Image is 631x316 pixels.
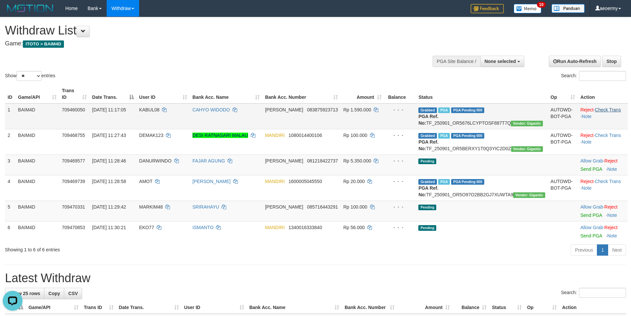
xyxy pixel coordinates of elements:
span: MARKIM48 [139,204,163,210]
th: User ID: activate to sort column ascending [182,301,247,314]
span: 10 [537,2,546,8]
label: Search: [561,288,626,298]
div: PGA Site Balance / [433,56,480,67]
th: Bank Acc. Name: activate to sort column ascending [247,301,342,314]
input: Search: [579,71,626,81]
a: Note [582,185,592,191]
td: · · [578,175,628,201]
span: 709468755 [62,133,85,138]
a: Note [582,114,592,119]
span: Grabbed [418,107,437,113]
th: Trans ID: activate to sort column ascending [59,85,89,103]
span: MANDIRI [265,179,285,184]
span: 709460050 [62,107,85,112]
label: Search: [561,71,626,81]
span: [PERSON_NAME] [265,204,303,210]
div: - - - [387,224,413,231]
th: Balance [384,85,416,103]
a: [PERSON_NAME] [192,179,231,184]
th: Status: activate to sort column ascending [489,301,524,314]
a: Check Trans [595,107,621,112]
a: Reject [580,179,594,184]
span: [DATE] 11:17:05 [92,107,126,112]
span: PGA Pending [451,133,484,139]
span: Grabbed [418,179,437,185]
span: Pending [418,205,436,210]
th: Amount: activate to sort column ascending [397,301,452,314]
td: 2 [5,129,15,155]
img: Feedback.jpg [471,4,504,13]
th: Amount: activate to sort column ascending [341,85,384,103]
div: Showing 1 to 6 of 6 entries [5,244,258,253]
div: - - - [387,132,413,139]
span: Copy 1080014400106 to clipboard [289,133,322,138]
span: · [580,158,604,163]
th: Trans ID: activate to sort column ascending [81,301,116,314]
div: - - - [387,106,413,113]
a: ISMANTO [192,225,214,230]
a: Check Trans [595,133,621,138]
td: 5 [5,201,15,221]
th: Action [578,85,628,103]
a: Stop [602,56,621,67]
div: - - - [387,204,413,210]
td: AUTOWD-BOT-PGA [548,175,578,201]
th: Game/API: activate to sort column ascending [26,301,81,314]
span: Copy 1340016333840 to clipboard [289,225,322,230]
span: Rp 1.590.000 [343,107,371,112]
td: BAIM4D [15,201,59,221]
span: PGA Pending [451,107,484,113]
td: · [578,201,628,221]
span: Rp 20.000 [343,179,365,184]
h1: Latest Withdraw [5,272,626,285]
td: 3 [5,155,15,175]
th: Game/API: activate to sort column ascending [15,85,59,103]
a: CSV [64,288,82,299]
span: [DATE] 11:28:58 [92,179,126,184]
td: BAIM4D [15,103,59,129]
div: - - - [387,178,413,185]
span: · [580,225,604,230]
th: Status [416,85,548,103]
button: Open LiveChat chat widget [3,3,23,23]
td: TF_250901_OR5O97O2BB2GJ7XUWTA9 [416,175,548,201]
a: Reject [580,133,594,138]
span: Pending [418,225,436,231]
span: Rp 56.000 [343,225,365,230]
a: Next [608,244,626,256]
span: Pending [418,158,436,164]
span: Vendor URL: https://order5.1velocity.biz [513,192,545,198]
span: MANDIRI [265,225,285,230]
span: Copy 1600005045550 to clipboard [289,179,322,184]
a: 1 [597,244,608,256]
th: Bank Acc. Name: activate to sort column ascending [190,85,262,103]
img: MOTION_logo.png [5,3,55,13]
span: Rp 5.350.000 [343,158,371,163]
a: Previous [571,244,597,256]
a: CAHYO WIDODO [192,107,230,112]
a: Allow Grab [580,158,603,163]
td: TF_250901_OR5676LCYPTOSF887T7Q [416,103,548,129]
a: Reject [580,107,594,112]
span: MANDIRI [265,133,285,138]
td: BAIM4D [15,129,59,155]
span: [DATE] 11:30:21 [92,225,126,230]
span: Marked by aeothida [438,107,450,113]
input: Search: [579,288,626,298]
a: Run Auto-Refresh [549,56,601,67]
th: ID [5,85,15,103]
span: KABUL08 [139,107,159,112]
span: Vendor URL: https://order5.1velocity.biz [511,146,543,152]
span: Marked by aeothida [438,133,450,139]
span: · [580,204,604,210]
span: ITOTO > BAIM4D [23,40,64,48]
a: Copy [44,288,64,299]
a: Allow Grab [580,204,603,210]
span: 709470853 [62,225,85,230]
span: Copy 083875923713 to clipboard [307,107,338,112]
td: · [578,221,628,242]
td: TF_250901_OR5BERXY1T0Q3YIC2D0Z [416,129,548,155]
th: Date Trans.: activate to sort column ascending [116,301,182,314]
a: Allow Grab [580,225,603,230]
a: Reject [605,225,618,230]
